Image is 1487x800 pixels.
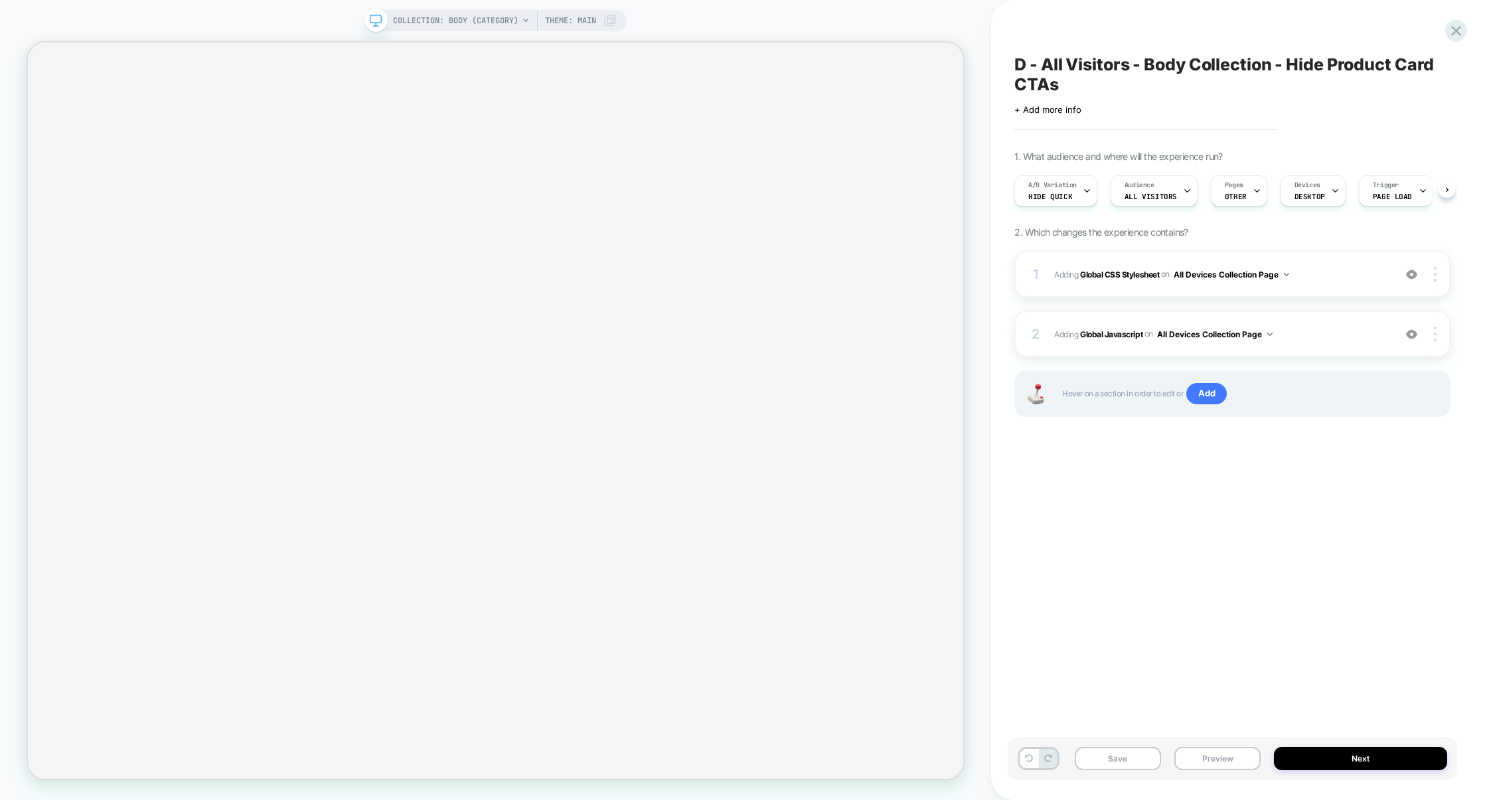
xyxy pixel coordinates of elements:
b: Global Javascript [1080,329,1142,339]
span: A/B Variation [1028,181,1077,190]
button: All Devices Collection Page [1174,266,1289,283]
span: Hide quick [1028,192,1072,201]
span: DESKTOP [1294,192,1325,201]
span: Add [1186,383,1227,404]
span: 2. Which changes the experience contains? [1014,226,1188,238]
div: 1 [1029,262,1042,286]
span: COLLECTION: Body (Category) [393,10,518,31]
span: Devices [1294,181,1320,190]
span: Pages [1225,181,1243,190]
img: down arrow [1267,333,1273,336]
b: Global CSS Stylesheet [1080,269,1159,279]
span: on [1161,267,1170,281]
button: Next [1274,747,1447,770]
button: Preview [1174,747,1261,770]
span: on [1144,327,1153,341]
img: close [1434,327,1437,341]
span: Trigger [1373,181,1399,190]
img: Joystick [1022,384,1049,404]
button: All Devices Collection Page [1157,326,1273,343]
img: crossed eye [1406,329,1417,340]
img: down arrow [1284,273,1289,276]
span: Audience [1125,181,1154,190]
button: Save [1075,747,1161,770]
span: + Add more info [1014,104,1081,115]
span: 1. What audience and where will the experience run? [1014,151,1222,162]
span: D - All Visitors - Body Collection - Hide Product Card CTAs [1014,54,1450,94]
span: Theme: MAIN [545,10,596,31]
span: OTHER [1225,192,1247,201]
span: Adding [1054,326,1387,343]
div: 2 [1029,322,1042,346]
span: Adding [1054,266,1387,283]
span: Page Load [1373,192,1412,201]
img: crossed eye [1406,269,1417,280]
img: close [1434,267,1437,281]
span: Hover on a section in order to edit or [1062,383,1436,404]
span: All Visitors [1125,192,1177,201]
